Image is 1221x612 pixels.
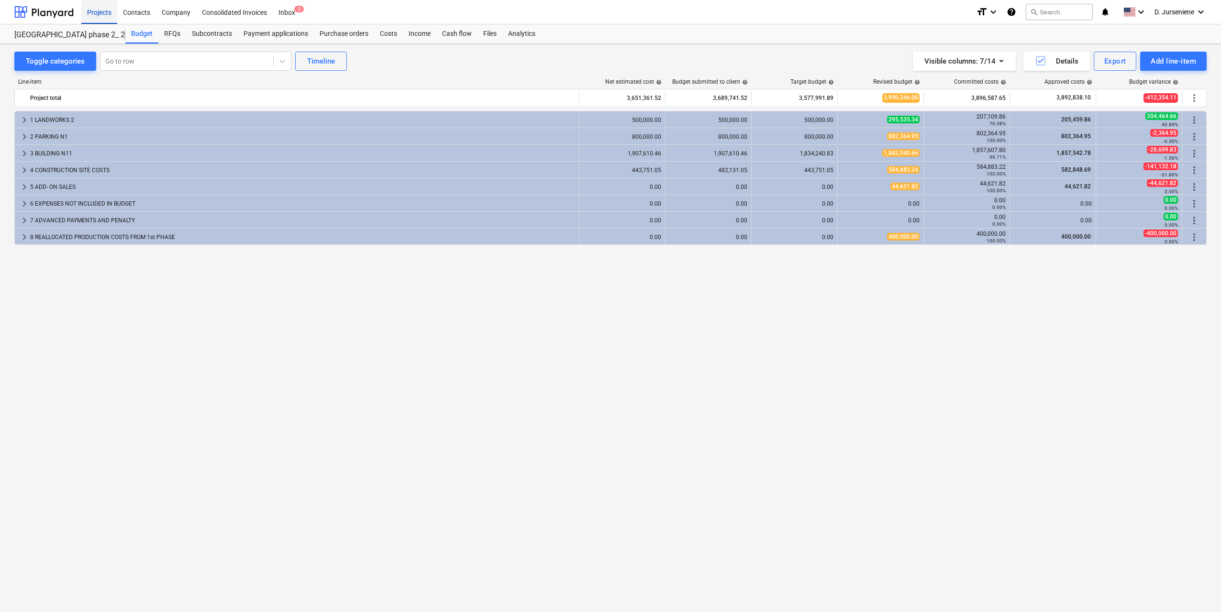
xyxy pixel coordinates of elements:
[755,133,833,140] div: 800,000.00
[842,200,920,207] div: 0.00
[669,117,747,123] div: 500,000.00
[295,52,347,71] button: Timeline
[1163,155,1178,161] small: -1.56%
[928,147,1006,160] div: 1,857,607.80
[374,24,403,44] div: Costs
[887,132,920,140] span: 802,364.95
[583,234,661,240] div: 0.00
[928,180,1006,194] div: 44,621.82
[502,24,541,44] a: Analytics
[740,79,748,85] span: help
[19,148,30,159] span: keyboard_arrow_right
[1129,78,1178,85] div: Budget variance
[1035,55,1078,67] div: Details
[403,24,436,44] a: Income
[1150,129,1178,137] span: -2,364.95
[1104,55,1126,67] div: Export
[1060,166,1092,173] span: 582,848.69
[755,167,833,174] div: 443,751.05
[976,6,988,18] i: format_size
[1171,79,1178,85] span: help
[30,146,575,161] div: 3 BUILDING N11
[30,196,575,211] div: 6 EXPENSES NOT INCLUDED IN BUDGET
[1188,92,1200,104] span: More actions
[314,24,374,44] div: Purchase orders
[882,149,920,157] span: 1,862,940.66
[19,131,30,142] span: keyboard_arrow_right
[989,121,1006,126] small: 70.08%
[1162,122,1178,127] small: 40.89%
[1143,229,1178,237] span: -400,000.00
[1030,8,1038,16] span: search
[992,221,1006,227] small: 0.00%
[583,90,661,106] div: 3,651,361.52
[1165,222,1178,228] small: 0.00%
[30,213,575,228] div: 7 ADVANCED PAYMENTS AND PENALTY
[158,24,186,44] a: RFQs
[583,133,661,140] div: 800,000.00
[30,90,575,106] div: Project total
[887,166,920,174] span: 584,883.24
[987,188,1006,193] small: 100.00%
[30,112,575,128] div: 1 LANDWORKS 2
[1165,206,1178,211] small: 0.00%
[1188,148,1200,159] span: More actions
[1026,4,1093,20] button: Search
[1135,6,1147,18] i: keyboard_arrow_down
[1014,217,1092,224] div: 0.00
[1044,78,1092,85] div: Approved costs
[654,79,662,85] span: help
[873,78,920,85] div: Revised budget
[19,164,30,176] span: keyboard_arrow_right
[987,238,1006,243] small: 100.00%
[1173,566,1221,612] div: Chat Widget
[755,217,833,224] div: 0.00
[669,184,747,190] div: 0.00
[755,184,833,190] div: 0.00
[1165,239,1178,244] small: 0.00%
[1060,116,1092,123] span: 205,459.86
[887,233,920,240] span: 400,000.00
[669,200,747,207] div: 0.00
[1100,6,1110,18] i: notifications
[1195,6,1207,18] i: keyboard_arrow_down
[669,133,747,140] div: 800,000.00
[1085,79,1092,85] span: help
[1147,146,1178,153] span: -28,699.83
[755,117,833,123] div: 500,000.00
[583,150,661,157] div: 1,907,610.46
[1140,52,1207,71] button: Add line-item
[928,130,1006,143] div: 802,364.95
[307,55,335,67] div: Timeline
[999,79,1006,85] span: help
[992,205,1006,210] small: 0.00%
[583,117,661,123] div: 500,000.00
[186,24,238,44] div: Subcontracts
[30,129,575,144] div: 2 PARKING N1
[14,30,114,40] div: [GEOGRAPHIC_DATA] phase 2_ 2901842/2901884
[989,154,1006,160] small: 99.71%
[605,78,662,85] div: Net estimated cost
[1147,179,1178,187] span: -44,621.82
[1007,6,1016,18] i: Knowledge base
[755,150,833,157] div: 1,834,240.83
[1164,213,1178,220] span: 0.00
[14,52,96,71] button: Toggle categories
[1055,94,1092,102] span: 3,892,838.10
[912,79,920,85] span: help
[1060,233,1092,240] span: 400,000.00
[583,200,661,207] div: 0.00
[988,6,999,18] i: keyboard_arrow_down
[1164,196,1178,204] span: 0.00
[238,24,314,44] a: Payment applications
[477,24,502,44] div: Files
[890,183,920,190] span: 44,621.82
[1060,133,1092,140] span: 802,364.95
[1188,215,1200,226] span: More actions
[669,217,747,224] div: 0.00
[987,171,1006,176] small: 100.00%
[987,138,1006,143] small: 100.00%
